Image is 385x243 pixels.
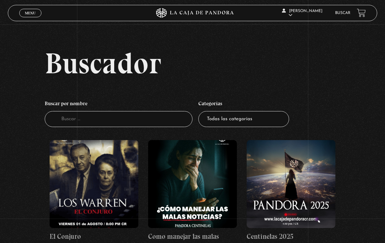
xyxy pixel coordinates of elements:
h4: Categorías [198,97,289,111]
a: Buscar [335,11,350,15]
span: Menu [25,11,36,15]
h4: Buscar por nombre [45,97,192,111]
h2: Buscador [45,49,377,78]
span: [PERSON_NAME] [282,9,322,17]
h4: Centinelas 2025 [247,231,335,242]
a: El Conjuro [50,140,138,242]
a: View your shopping cart [357,8,366,17]
h4: El Conjuro [50,231,138,242]
span: Cerrar [23,17,38,21]
a: Centinelas 2025 [247,140,335,242]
